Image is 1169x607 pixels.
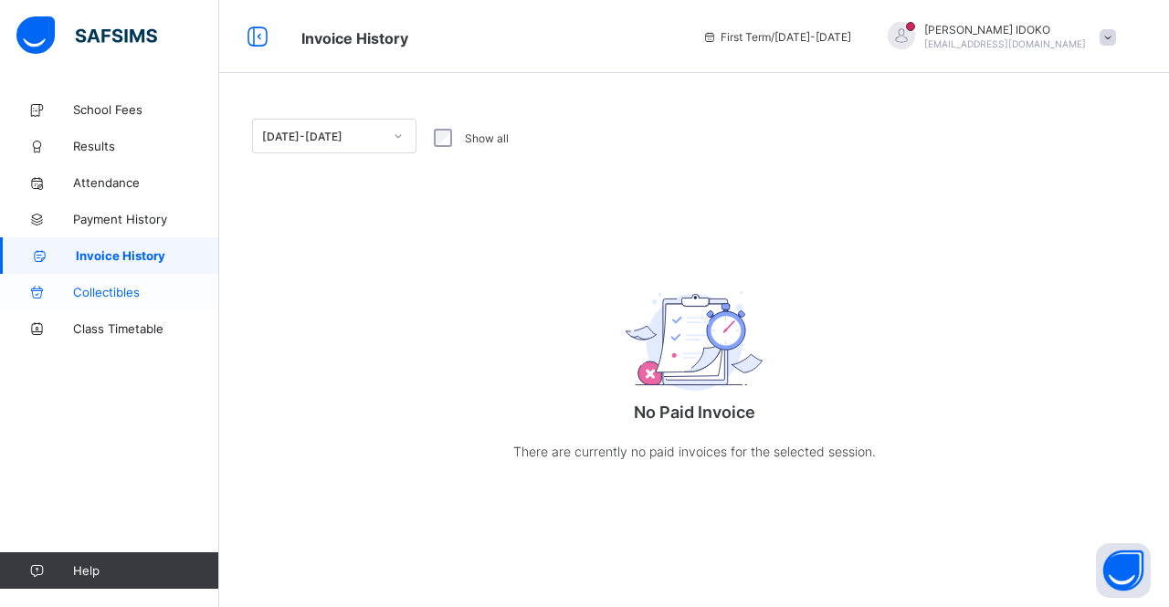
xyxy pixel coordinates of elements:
span: [EMAIL_ADDRESS][DOMAIN_NAME] [924,38,1086,49]
span: Help [73,563,218,578]
span: session/term information [702,30,851,44]
span: School Fees [73,102,219,117]
button: Open asap [1096,543,1151,598]
img: safsims [16,16,157,55]
p: No Paid Invoice [511,403,877,422]
span: [PERSON_NAME] IDOKO [924,23,1086,37]
span: Attendance [73,175,219,190]
img: empty_exam.25ac31c7e64bfa8fcc0a6b068b22d071.svg [626,291,763,391]
span: Class Timetable [73,321,219,336]
label: Show all [465,131,509,145]
div: JOSEPHIDOKO [869,22,1125,52]
span: Results [73,139,219,153]
p: There are currently no paid invoices for the selected session. [511,440,877,463]
span: Collectibles [73,285,219,299]
span: School Fees [301,29,408,47]
div: No Paid Invoice [511,241,877,499]
div: [DATE]-[DATE] [262,130,383,143]
span: Invoice History [76,248,219,263]
span: Payment History [73,212,219,226]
